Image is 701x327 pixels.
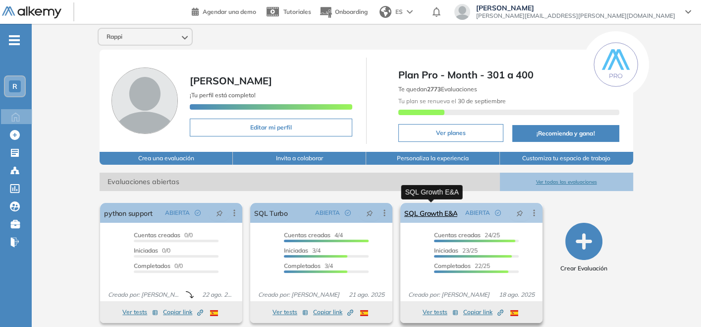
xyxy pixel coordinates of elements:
span: Iniciadas [434,247,458,254]
button: Ver tests [272,306,308,318]
span: check-circle [195,210,201,216]
button: pushpin [209,205,230,221]
span: Completados [284,262,321,269]
span: Iniciadas [134,247,158,254]
span: 0/0 [134,262,183,269]
span: ABIERTA [165,208,190,217]
span: 4/4 [284,231,343,239]
a: Agendar una demo [192,5,256,17]
span: Copiar link [313,308,353,317]
span: Iniciadas [284,247,308,254]
button: Editar mi perfil [190,119,352,136]
button: Copiar link [163,306,203,318]
span: pushpin [516,209,523,217]
span: pushpin [216,209,223,217]
span: ABIERTA [465,208,490,217]
span: Crear Evaluación [560,264,607,273]
span: 24/25 [434,231,500,239]
button: Onboarding [319,1,368,23]
span: 22/25 [434,262,490,269]
span: ¡Tu perfil está completo! [190,91,256,99]
button: pushpin [509,205,531,221]
span: Copiar link [463,308,503,317]
div: Widget de chat [651,279,701,327]
button: pushpin [359,205,380,221]
span: Creado por: [PERSON_NAME] [104,290,186,299]
span: Te quedan Evaluaciones [398,85,477,93]
span: Tutoriales [283,8,311,15]
img: Foto de perfil [111,67,178,134]
span: Onboarding [335,8,368,15]
span: 0/0 [134,231,193,239]
span: Cuentas creadas [284,231,330,239]
img: ESP [360,310,368,316]
button: Customiza tu espacio de trabajo [500,152,633,165]
span: [PERSON_NAME][EMAIL_ADDRESS][PERSON_NAME][DOMAIN_NAME] [476,12,675,20]
span: Completados [134,262,170,269]
b: 2773 [427,85,441,93]
span: check-circle [345,210,351,216]
button: Ver tests [423,306,458,318]
button: Ver tests [122,306,158,318]
b: 30 de septiembre [456,97,506,105]
button: ¡Recomienda y gana! [512,125,619,142]
i: - [9,39,20,41]
button: Crear Evaluación [560,223,607,273]
iframe: Chat Widget [651,279,701,327]
button: Invita a colaborar [233,152,366,165]
img: ESP [210,310,218,316]
span: Completados [434,262,471,269]
a: SQL Growth E&A [404,203,457,223]
a: python support [104,203,152,223]
span: Evaluaciones abiertas [100,173,499,191]
span: Cuentas creadas [434,231,481,239]
button: Copiar link [463,306,503,318]
img: world [379,6,391,18]
button: Crea una evaluación [100,152,233,165]
a: SQL Turbo [254,203,288,223]
span: 0/0 [134,247,170,254]
span: pushpin [366,209,373,217]
span: check-circle [495,210,501,216]
span: Tu plan se renueva el [398,97,506,105]
img: Logo [2,6,61,19]
span: 22 ago. 2025 [198,290,238,299]
span: Plan Pro - Month - 301 a 400 [398,67,619,82]
span: Rappi [107,33,122,41]
span: 3/4 [284,262,333,269]
img: arrow [407,10,413,14]
span: Cuentas creadas [134,231,180,239]
span: Creado por: [PERSON_NAME] [254,290,343,299]
span: 23/25 [434,247,478,254]
div: SQL Growth E&A [401,185,463,199]
span: ABIERTA [315,208,340,217]
span: 3/4 [284,247,321,254]
img: ESP [510,310,518,316]
span: 21 ago. 2025 [345,290,388,299]
span: [PERSON_NAME] [190,74,272,87]
span: Creado por: [PERSON_NAME] [404,290,493,299]
button: Ver planes [398,124,503,142]
span: R [12,82,17,90]
button: Personaliza la experiencia [366,152,499,165]
button: Copiar link [313,306,353,318]
span: Agendar una demo [203,8,256,15]
span: 18 ago. 2025 [495,290,539,299]
span: [PERSON_NAME] [476,4,675,12]
button: Ver todas las evaluaciones [500,173,633,191]
span: ES [395,7,403,16]
span: Copiar link [163,308,203,317]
